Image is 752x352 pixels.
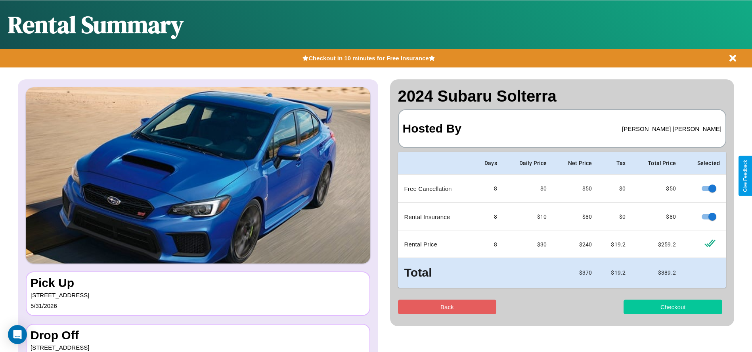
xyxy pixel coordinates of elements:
[31,290,365,300] p: [STREET_ADDRESS]
[398,300,497,314] button: Back
[632,258,682,288] td: $ 389.2
[403,114,461,143] h3: Hosted By
[398,152,727,288] table: simple table
[472,203,503,231] td: 8
[624,300,722,314] button: Checkout
[404,183,466,194] p: Free Cancellation
[404,264,466,281] h3: Total
[503,203,553,231] td: $10
[404,239,466,250] p: Rental Price
[503,152,553,175] th: Daily Price
[598,175,632,203] td: $0
[598,258,632,288] td: $ 19.2
[598,152,632,175] th: Tax
[472,175,503,203] td: 8
[31,300,365,311] p: 5 / 31 / 2026
[553,258,598,288] td: $ 370
[8,325,27,344] div: Open Intercom Messenger
[553,175,598,203] td: $ 50
[553,152,598,175] th: Net Price
[398,87,727,105] h2: 2024 Subaru Solterra
[31,276,365,290] h3: Pick Up
[31,329,365,342] h3: Drop Off
[472,231,503,258] td: 8
[622,123,721,134] p: [PERSON_NAME] [PERSON_NAME]
[632,231,682,258] td: $ 259.2
[472,152,503,175] th: Days
[308,55,429,62] b: Checkout in 10 minutes for Free Insurance
[598,203,632,231] td: $0
[404,212,466,222] p: Rental Insurance
[742,160,748,192] div: Give Feedback
[598,231,632,258] td: $ 19.2
[8,8,184,41] h1: Rental Summary
[503,231,553,258] td: $ 30
[503,175,553,203] td: $0
[632,203,682,231] td: $ 80
[682,152,726,175] th: Selected
[553,231,598,258] td: $ 240
[632,175,682,203] td: $ 50
[632,152,682,175] th: Total Price
[553,203,598,231] td: $ 80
